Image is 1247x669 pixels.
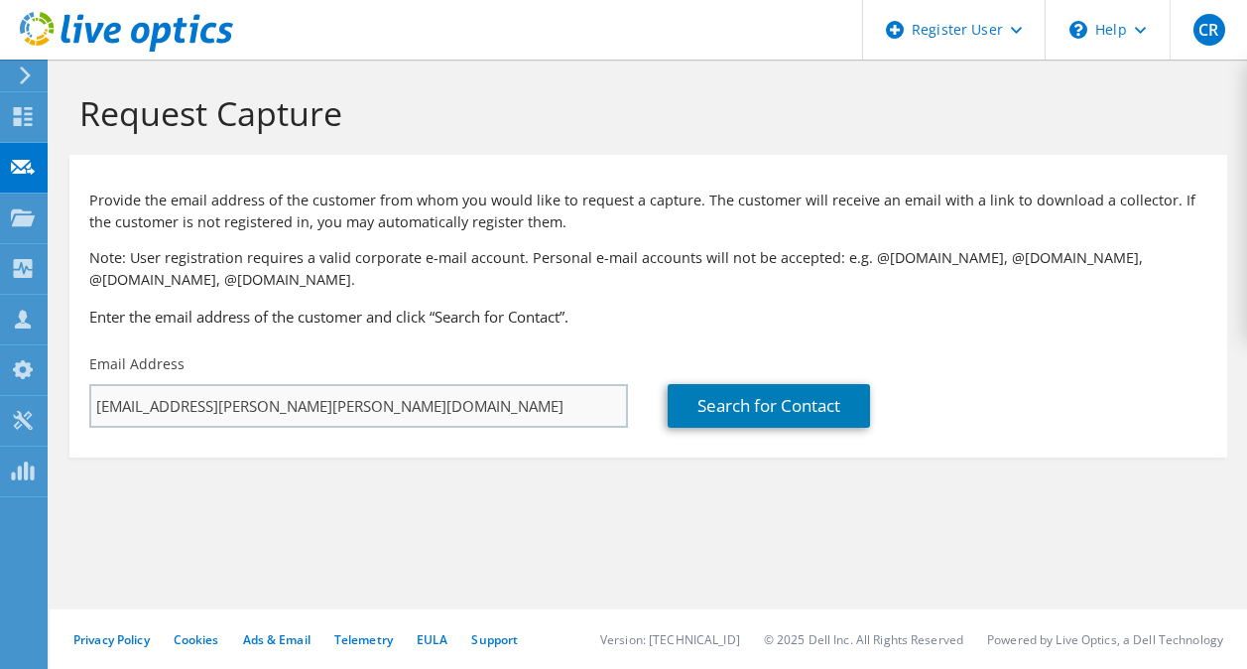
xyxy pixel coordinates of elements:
[668,384,870,428] a: Search for Contact
[89,306,1207,328] h3: Enter the email address of the customer and click “Search for Contact”.
[89,354,185,374] label: Email Address
[89,247,1207,291] p: Note: User registration requires a valid corporate e-mail account. Personal e-mail accounts will ...
[89,190,1207,233] p: Provide the email address of the customer from whom you would like to request a capture. The cust...
[987,631,1223,648] li: Powered by Live Optics, a Dell Technology
[79,92,1207,134] h1: Request Capture
[471,631,518,648] a: Support
[174,631,219,648] a: Cookies
[243,631,311,648] a: Ads & Email
[334,631,393,648] a: Telemetry
[73,631,150,648] a: Privacy Policy
[600,631,740,648] li: Version: [TECHNICAL_ID]
[764,631,963,648] li: © 2025 Dell Inc. All Rights Reserved
[1193,14,1225,46] span: CR
[1069,21,1087,39] svg: \n
[417,631,447,648] a: EULA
